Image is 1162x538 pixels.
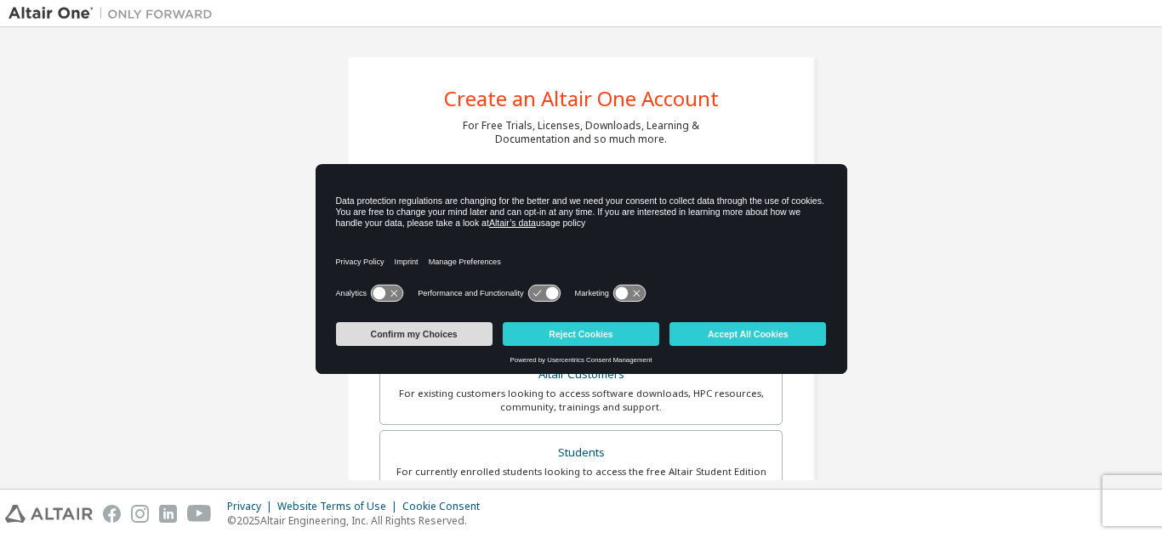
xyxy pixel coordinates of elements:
[277,500,402,513] div: Website Terms of Use
[227,513,490,528] p: © 2025 Altair Engineering, Inc. All Rights Reserved.
[390,465,772,492] div: For currently enrolled students looking to access the free Altair Student Edition bundle and all ...
[187,505,212,523] img: youtube.svg
[402,500,490,513] div: Cookie Consent
[159,505,177,523] img: linkedin.svg
[103,505,121,523] img: facebook.svg
[444,88,719,109] div: Create an Altair One Account
[390,387,772,414] div: For existing customers looking to access software downloads, HPC resources, community, trainings ...
[463,119,699,146] div: For Free Trials, Licenses, Downloads, Learning & Documentation and so much more.
[9,5,221,22] img: Altair One
[390,441,772,465] div: Students
[227,500,277,513] div: Privacy
[5,505,93,523] img: altair_logo.svg
[390,363,772,387] div: Altair Customers
[131,505,149,523] img: instagram.svg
